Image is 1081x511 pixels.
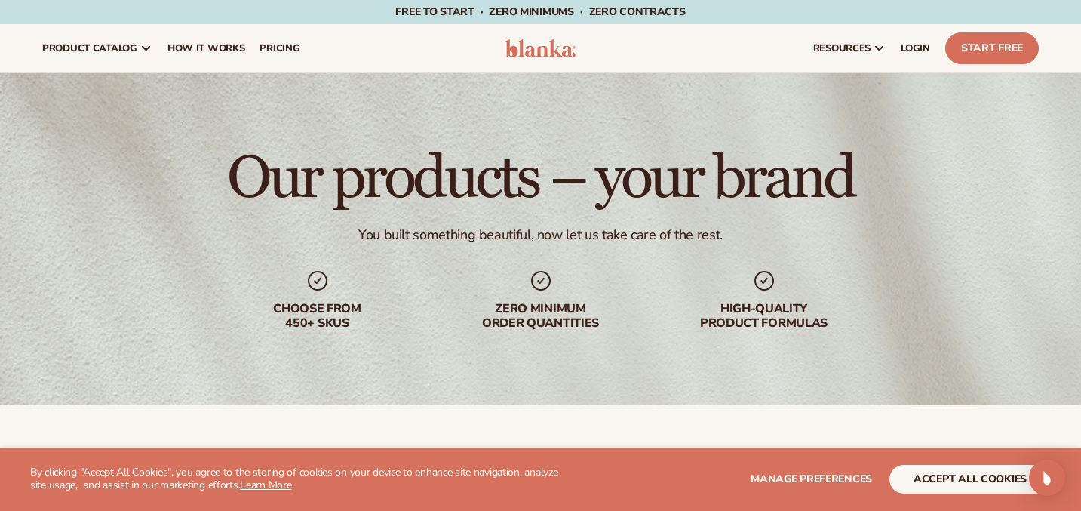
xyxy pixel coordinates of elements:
div: Choose from 450+ Skus [221,302,414,331]
div: You built something beautiful, now let us take care of the rest. [358,226,723,244]
span: product catalog [42,42,137,54]
img: logo [505,39,576,57]
a: Learn More [240,478,291,492]
a: pricing [252,24,307,72]
div: Open Intercom Messenger [1029,460,1065,496]
a: resources [806,24,893,72]
span: LOGIN [901,42,930,54]
span: pricing [260,42,299,54]
button: accept all cookies [889,465,1051,494]
a: product catalog [35,24,160,72]
span: How It Works [167,42,245,54]
a: LOGIN [893,24,938,72]
a: Start Free [945,32,1039,64]
a: How It Works [160,24,253,72]
button: Manage preferences [751,465,872,494]
span: resources [813,42,871,54]
span: Free to start · ZERO minimums · ZERO contracts [395,5,685,19]
div: High-quality product formulas [668,302,861,331]
div: Zero minimum order quantities [444,302,637,331]
span: Manage preferences [751,472,872,486]
p: By clicking "Accept All Cookies", you agree to the storing of cookies on your device to enhance s... [30,466,562,492]
h1: Our products – your brand [227,148,854,208]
